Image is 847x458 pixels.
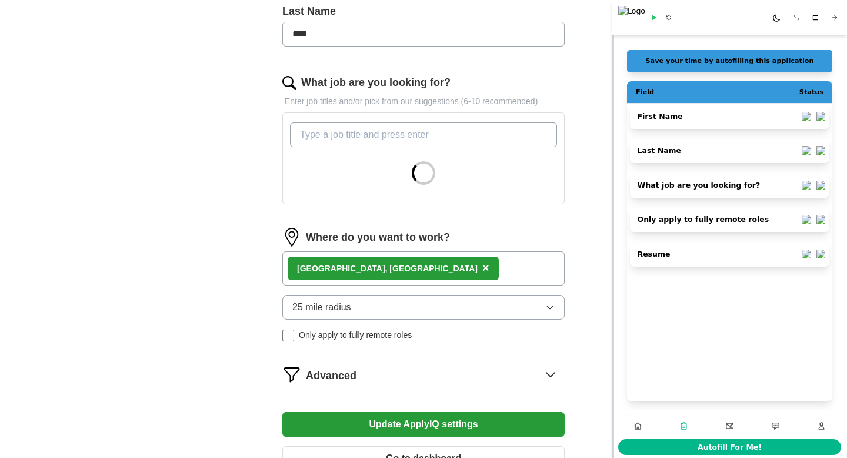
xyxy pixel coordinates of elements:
[306,230,450,245] label: Where do you want to work?
[290,122,557,147] input: Type a job title and press enter
[306,368,356,384] span: Advanced
[282,330,294,341] input: Only apply to fully remote roles
[299,329,412,341] span: Only apply to fully remote roles
[282,4,565,19] label: Last Name
[282,295,565,320] button: 25 mile radius
[482,260,489,277] button: ×
[282,412,565,437] button: Update ApplyIQ settings
[482,261,489,274] span: ×
[292,300,351,314] span: 25 mile radius
[297,263,478,275] div: [GEOGRAPHIC_DATA], [GEOGRAPHIC_DATA]
[282,228,301,247] img: location.png
[282,95,565,108] p: Enter job titles and/or pick from our suggestions (6-10 recommended)
[282,365,301,384] img: filter
[301,75,451,91] label: What job are you looking for?
[282,76,296,90] img: search.png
